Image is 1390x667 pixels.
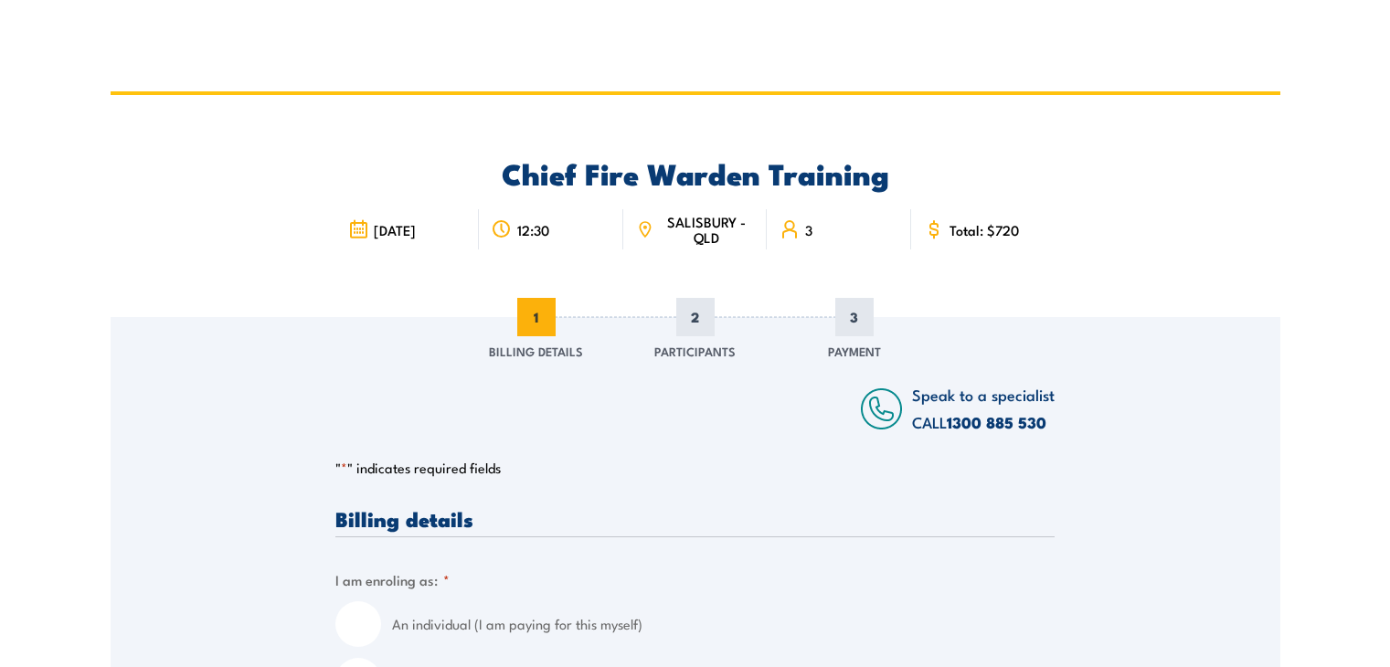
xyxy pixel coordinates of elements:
[947,410,1046,434] a: 1300 885 530
[517,298,556,336] span: 1
[335,569,450,590] legend: I am enroling as:
[676,298,715,336] span: 2
[335,508,1055,529] h3: Billing details
[912,383,1055,433] span: Speak to a specialist CALL
[517,222,549,238] span: 12:30
[835,298,874,336] span: 3
[950,222,1019,238] span: Total: $720
[828,342,881,360] span: Payment
[392,601,1055,647] label: An individual (I am paying for this myself)
[335,160,1055,185] h2: Chief Fire Warden Training
[489,342,583,360] span: Billing Details
[374,222,416,238] span: [DATE]
[659,214,754,245] span: SALISBURY - QLD
[335,459,1055,477] p: " " indicates required fields
[805,222,812,238] span: 3
[654,342,736,360] span: Participants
